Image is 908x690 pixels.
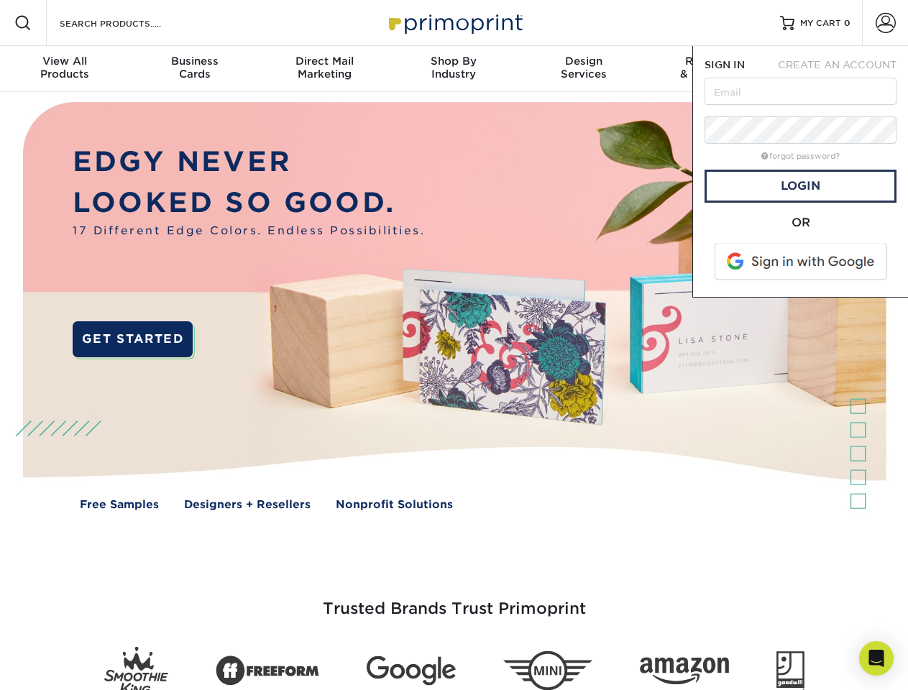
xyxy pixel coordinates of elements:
img: Google [367,656,456,686]
span: Direct Mail [260,55,389,68]
a: forgot password? [761,152,840,161]
a: DesignServices [519,46,648,92]
input: SEARCH PRODUCTS..... [58,14,198,32]
img: Goodwill [776,651,804,690]
div: Marketing [260,55,389,80]
span: 0 [844,18,850,28]
a: Resources& Templates [648,46,778,92]
a: Free Samples [80,497,159,513]
a: GET STARTED [73,321,193,357]
h3: Trusted Brands Trust Primoprint [34,565,875,635]
a: Nonprofit Solutions [336,497,453,513]
div: Open Intercom Messenger [859,641,894,676]
a: Shop ByIndustry [389,46,518,92]
span: MY CART [800,17,841,29]
span: Resources [648,55,778,68]
div: OR [705,214,896,231]
img: Amazon [640,658,729,685]
div: Cards [129,55,259,80]
span: SIGN IN [705,59,745,70]
a: Login [705,170,896,203]
span: Design [519,55,648,68]
a: Designers + Resellers [184,497,311,513]
span: 17 Different Edge Colors. Endless Possibilities. [73,223,425,239]
a: BusinessCards [129,46,259,92]
img: Primoprint [382,7,526,38]
a: Direct MailMarketing [260,46,389,92]
span: Business [129,55,259,68]
span: Shop By [389,55,518,68]
span: CREATE AN ACCOUNT [778,59,896,70]
p: LOOKED SO GOOD. [73,183,425,224]
div: & Templates [648,55,778,80]
input: Email [705,78,896,105]
div: Industry [389,55,518,80]
div: Services [519,55,648,80]
p: EDGY NEVER [73,142,425,183]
